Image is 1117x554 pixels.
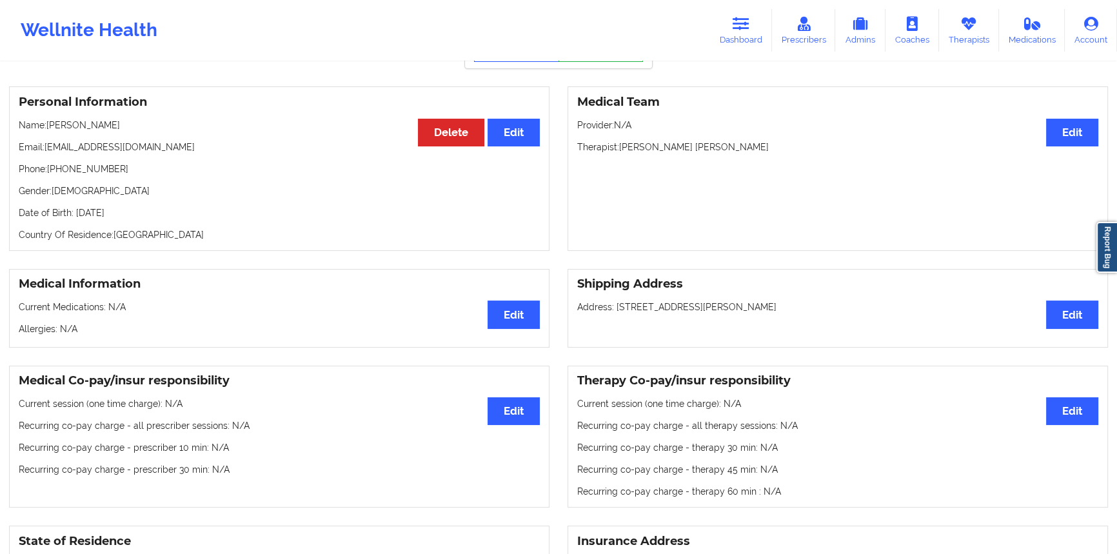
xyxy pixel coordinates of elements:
p: Therapist: [PERSON_NAME] [PERSON_NAME] [577,141,1098,153]
h3: Personal Information [19,95,540,110]
h3: Shipping Address [577,277,1098,292]
p: Allergies: N/A [19,322,540,335]
a: Admins [835,9,885,52]
h3: Medical Information [19,277,540,292]
p: Address: [STREET_ADDRESS][PERSON_NAME] [577,301,1098,313]
p: Email: [EMAIL_ADDRESS][DOMAIN_NAME] [19,141,540,153]
p: Recurring co-pay charge - therapy 45 min : N/A [577,463,1098,476]
h3: Medical Co-pay/insur responsibility [19,373,540,388]
p: Recurring co-pay charge - therapy 60 min : N/A [577,485,1098,498]
p: Current Medications: N/A [19,301,540,313]
a: Therapists [939,9,999,52]
h3: State of Residence [19,534,540,549]
p: Current session (one time charge): N/A [577,397,1098,410]
a: Account [1065,9,1117,52]
p: Phone: [PHONE_NUMBER] [19,163,540,175]
button: Edit [488,119,540,146]
p: Recurring co-pay charge - therapy 30 min : N/A [577,441,1098,454]
a: Prescribers [772,9,836,52]
p: Recurring co-pay charge - all prescriber sessions : N/A [19,419,540,432]
p: Provider: N/A [577,119,1098,132]
h3: Medical Team [577,95,1098,110]
button: Delete [418,119,484,146]
a: Dashboard [710,9,772,52]
p: Current session (one time charge): N/A [19,397,540,410]
p: Name: [PERSON_NAME] [19,119,540,132]
p: Recurring co-pay charge - all therapy sessions : N/A [577,419,1098,432]
h3: Insurance Address [577,534,1098,549]
p: Gender: [DEMOGRAPHIC_DATA] [19,184,540,197]
p: Recurring co-pay charge - prescriber 10 min : N/A [19,441,540,454]
button: Edit [488,397,540,425]
h3: Therapy Co-pay/insur responsibility [577,373,1098,388]
p: Date of Birth: [DATE] [19,206,540,219]
a: Report Bug [1096,222,1117,273]
button: Edit [1046,119,1098,146]
button: Edit [1046,397,1098,425]
a: Medications [999,9,1065,52]
button: Edit [1046,301,1098,328]
button: Edit [488,301,540,328]
p: Country Of Residence: [GEOGRAPHIC_DATA] [19,228,540,241]
p: Recurring co-pay charge - prescriber 30 min : N/A [19,463,540,476]
a: Coaches [885,9,939,52]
